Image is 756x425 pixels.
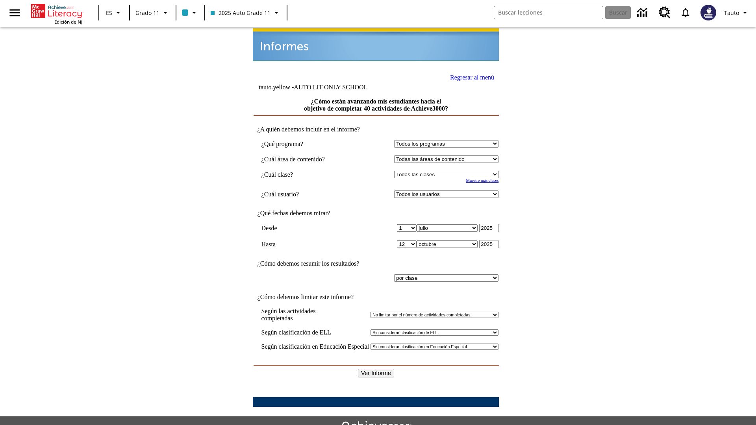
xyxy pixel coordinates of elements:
a: ¿Cómo están avanzando mis estudiantes hacia el objetivo de completar 40 actividades de Achieve3000? [304,98,448,112]
div: Portada [31,2,82,25]
button: Abrir el menú lateral [3,1,26,24]
td: tauto.yellow - [259,84,403,91]
span: Edición de NJ [54,19,82,25]
nobr: AUTO LIT ONLY SCHOOL [294,84,367,91]
td: ¿Qué fechas debemos mirar? [254,210,499,217]
td: ¿Cómo debemos resumir los resultados? [254,260,499,267]
td: Hasta [261,240,349,248]
button: El color de la clase es azul claro. Cambiar el color de la clase. [179,6,202,20]
span: 2025 Auto Grade 11 [211,9,271,17]
button: Grado: Grado 11, Elige un grado [132,6,173,20]
td: ¿Qué programa? [261,140,349,148]
a: Regresar al menú [450,74,494,81]
input: Buscar campo [494,6,603,19]
a: Centro de recursos, Se abrirá en una pestaña nueva. [654,2,675,23]
td: ¿A quién debemos incluir en el informe? [254,126,499,133]
td: Desde [261,224,349,232]
img: Avatar [700,5,716,20]
input: Ver Informe [358,369,394,377]
td: Según clasificación en Educación Especial [261,343,369,350]
td: ¿Cómo debemos limitar este informe? [254,294,499,301]
span: Grado 11 [135,9,159,17]
td: Según clasificación de ELL [261,329,369,336]
nobr: ¿Cuál área de contenido? [261,156,325,163]
td: Según las actividades completadas [261,308,369,322]
button: Perfil/Configuración [721,6,753,20]
td: ¿Cuál usuario? [261,190,349,198]
td: ¿Cuál clase? [261,171,349,178]
img: header [253,28,499,61]
button: Clase: 2025 Auto Grade 11, Selecciona una clase [208,6,284,20]
a: Centro de información [632,2,654,24]
span: Tauto [724,9,739,17]
button: Escoja un nuevo avatar [696,2,721,23]
a: Notificaciones [675,2,696,23]
button: Lenguaje: ES, Selecciona un idioma [102,6,127,20]
a: Muestre más clases [466,178,498,183]
span: ES [106,9,112,17]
